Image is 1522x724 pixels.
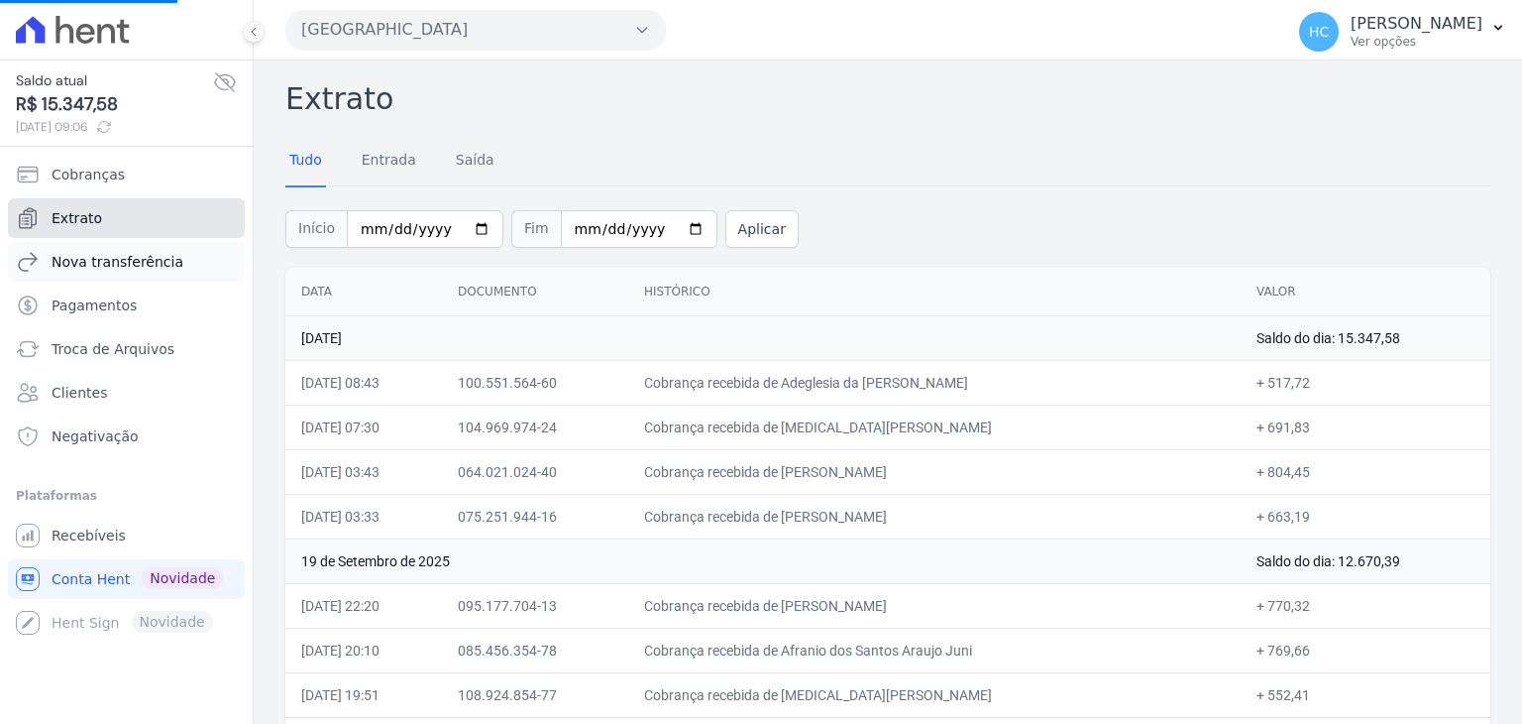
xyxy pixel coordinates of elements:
td: Cobrança recebida de [PERSON_NAME] [628,449,1241,494]
span: Cobranças [52,165,125,184]
div: Plataformas [16,484,237,508]
td: [DATE] 20:10 [285,628,442,672]
td: + 769,66 [1241,628,1490,672]
span: Conta Hent [52,569,130,589]
td: 085.456.354-78 [442,628,628,672]
td: Cobrança recebida de Adeglesia da [PERSON_NAME] [628,360,1241,405]
th: Documento [442,268,628,316]
td: [DATE] 19:51 [285,672,442,717]
td: [DATE] [285,315,1241,360]
th: Data [285,268,442,316]
span: Nova transferência [52,252,183,272]
a: Saída [452,136,498,187]
span: Pagamentos [52,296,137,315]
td: + 517,72 [1241,360,1490,405]
span: Saldo atual [16,70,213,91]
a: Negativação [8,417,245,456]
td: [DATE] 03:43 [285,449,442,494]
td: [DATE] 03:33 [285,494,442,539]
a: Conta Hent Novidade [8,559,245,599]
nav: Sidebar [16,155,237,643]
td: 104.969.974-24 [442,405,628,449]
a: Extrato [8,198,245,238]
span: Novidade [142,567,223,589]
button: [GEOGRAPHIC_DATA] [285,10,666,50]
h2: Extrato [285,76,1490,121]
button: HC [PERSON_NAME] Ver opções [1283,4,1522,60]
td: Saldo do dia: 12.670,39 [1241,539,1490,583]
td: + 663,19 [1241,494,1490,539]
p: [PERSON_NAME] [1351,14,1482,34]
a: Clientes [8,373,245,413]
a: Pagamentos [8,286,245,325]
span: Extrato [52,208,102,228]
td: + 770,32 [1241,583,1490,628]
td: 108.924.854-77 [442,672,628,717]
td: Cobrança recebida de Afranio dos Santos Araujo Juni [628,628,1241,672]
td: 100.551.564-60 [442,360,628,405]
span: Recebíveis [52,526,126,545]
button: Aplicar [725,210,799,248]
span: Fim [511,210,561,248]
td: Cobrança recebida de [PERSON_NAME] [628,583,1241,628]
td: + 804,45 [1241,449,1490,494]
td: 075.251.944-16 [442,494,628,539]
td: Cobrança recebida de [MEDICAL_DATA][PERSON_NAME] [628,405,1241,449]
td: + 552,41 [1241,672,1490,717]
span: Clientes [52,383,107,403]
td: + 691,83 [1241,405,1490,449]
a: Recebíveis [8,516,245,555]
a: Troca de Arquivos [8,329,245,369]
span: Troca de Arquivos [52,339,174,359]
th: Histórico [628,268,1241,316]
span: Negativação [52,426,139,446]
td: 19 de Setembro de 2025 [285,539,1241,583]
a: Entrada [358,136,420,187]
td: Saldo do dia: 15.347,58 [1241,315,1490,360]
span: HC [1309,25,1329,39]
a: Cobranças [8,155,245,194]
span: R$ 15.347,58 [16,91,213,118]
td: Cobrança recebida de [MEDICAL_DATA][PERSON_NAME] [628,672,1241,717]
td: Cobrança recebida de [PERSON_NAME] [628,494,1241,539]
th: Valor [1241,268,1490,316]
td: 064.021.024-40 [442,449,628,494]
td: 095.177.704-13 [442,583,628,628]
td: [DATE] 22:20 [285,583,442,628]
a: Tudo [285,136,326,187]
span: [DATE] 09:06 [16,118,213,136]
span: Início [285,210,347,248]
a: Nova transferência [8,242,245,282]
p: Ver opções [1351,34,1482,50]
td: [DATE] 07:30 [285,405,442,449]
td: [DATE] 08:43 [285,360,442,405]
